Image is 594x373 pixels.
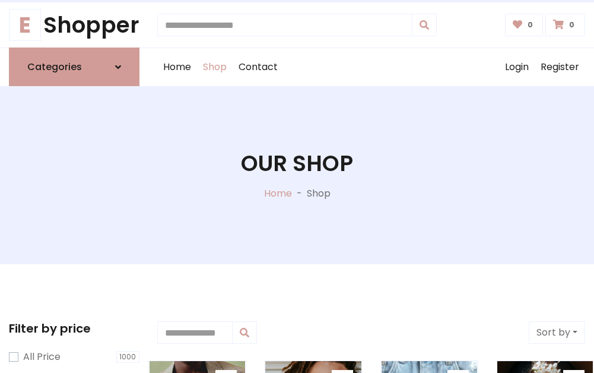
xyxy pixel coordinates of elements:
[23,350,61,364] label: All Price
[116,351,140,363] span: 1000
[233,48,284,86] a: Contact
[9,12,139,38] h1: Shopper
[529,321,585,344] button: Sort by
[9,48,139,86] a: Categories
[525,20,536,30] span: 0
[292,186,307,201] p: -
[264,186,292,200] a: Home
[27,61,82,72] h6: Categories
[499,48,535,86] a: Login
[9,321,139,336] h5: Filter by price
[307,186,331,201] p: Shop
[535,48,585,86] a: Register
[566,20,577,30] span: 0
[505,14,544,36] a: 0
[241,150,353,176] h1: Our Shop
[9,9,41,41] span: E
[9,12,139,38] a: EShopper
[197,48,233,86] a: Shop
[157,48,197,86] a: Home
[545,14,585,36] a: 0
